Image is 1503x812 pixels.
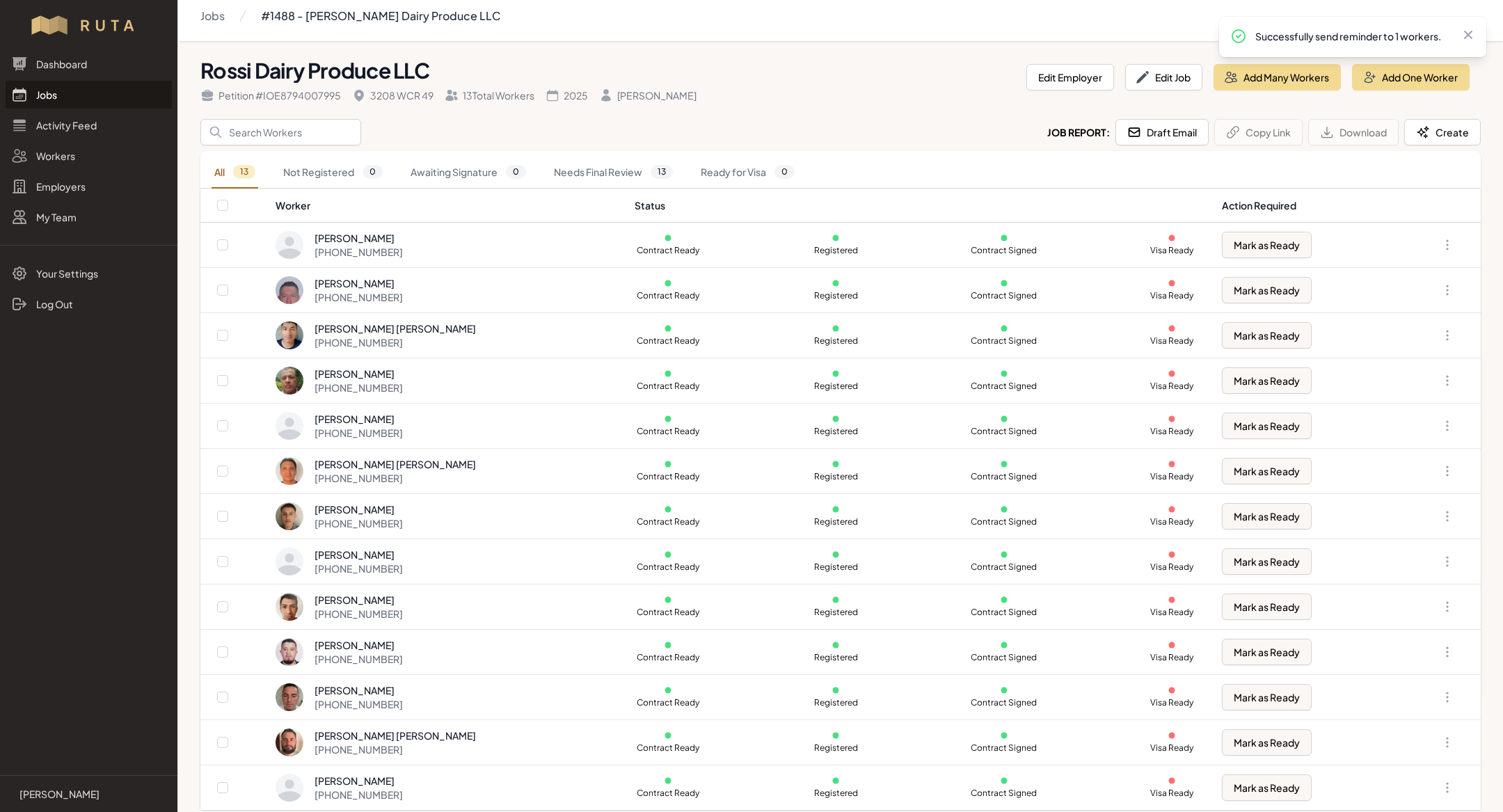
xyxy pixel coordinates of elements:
th: Action Required [1214,189,1392,223]
a: Jobs [6,81,172,109]
p: Visa Ready [1138,471,1205,482]
a: All [212,157,258,189]
div: 3208 WCR 49 [352,88,434,102]
div: [PHONE_NUMBER] [315,426,403,440]
button: Mark as Ready [1222,594,1312,620]
p: Visa Ready [1138,697,1205,708]
div: [PERSON_NAME] [315,276,403,290]
div: [PERSON_NAME] [315,367,403,381]
p: Contract Signed [971,516,1037,527]
p: Registered [802,335,869,347]
p: [PERSON_NAME] [19,787,100,801]
a: Awaiting Signature [408,157,529,189]
div: Petition # IOE8794007995 [200,88,341,102]
p: Visa Ready [1138,426,1205,437]
div: [PERSON_NAME] [315,231,403,245]
button: Mark as Ready [1222,729,1312,756]
div: [PERSON_NAME] [315,774,403,788]
p: Visa Ready [1138,381,1205,392]
button: Mark as Ready [1222,458,1312,484]
a: My Team [6,203,172,231]
h2: Job Report: [1047,125,1110,139]
p: Contract Signed [971,381,1037,392]
p: Contract Signed [971,335,1037,347]
p: Contract Signed [971,426,1037,437]
p: Contract Signed [971,742,1037,754]
p: Contract Signed [971,607,1037,618]
button: Mark as Ready [1222,413,1312,439]
a: Your Settings [6,260,172,287]
p: Contract Signed [971,471,1037,482]
div: [PERSON_NAME] [315,412,403,426]
button: Mark as Ready [1222,774,1312,801]
a: Activity Feed [6,111,172,139]
button: Mark as Ready [1222,548,1312,575]
nav: Tabs [200,157,1481,189]
div: [PHONE_NUMBER] [315,697,403,711]
th: Status [626,189,1214,223]
p: Visa Ready [1138,290,1205,301]
p: Contract Ready [635,426,701,437]
p: Contract Ready [635,335,701,347]
div: [PHONE_NUMBER] [315,245,403,259]
button: Edit Job [1125,64,1202,90]
button: Copy Link [1214,119,1303,145]
p: Contract Ready [635,697,701,708]
p: Visa Ready [1138,516,1205,527]
p: Registered [802,245,869,256]
a: Log Out [6,290,172,318]
button: Add One Worker [1352,64,1470,90]
p: Contract Ready [635,742,701,754]
a: #1488 - [PERSON_NAME] Dairy Produce LLC [261,2,500,30]
p: Registered [802,426,869,437]
span: 13 [233,165,255,179]
p: Registered [802,652,869,663]
nav: Breadcrumb [200,2,500,30]
p: Contract Signed [971,290,1037,301]
div: [PERSON_NAME] [315,638,403,652]
p: Registered [802,788,869,799]
button: Mark as Ready [1222,322,1312,349]
button: Mark as Ready [1222,277,1312,303]
div: 2025 [546,88,588,102]
a: Ready for Visa [698,157,797,189]
a: Workers [6,142,172,170]
button: Mark as Ready [1222,503,1312,530]
div: [PERSON_NAME] [315,683,403,697]
div: 13 Total Workers [445,88,534,102]
p: Visa Ready [1138,562,1205,573]
p: Visa Ready [1138,607,1205,618]
div: [PHONE_NUMBER] [315,516,403,530]
p: Registered [802,471,869,482]
p: Registered [802,607,869,618]
p: Visa Ready [1138,788,1205,799]
span: 0 [774,165,795,179]
p: Registered [802,290,869,301]
div: [PHONE_NUMBER] [315,471,476,485]
span: 0 [506,165,526,179]
button: Mark as Ready [1222,367,1312,394]
span: 0 [363,165,383,179]
p: Visa Ready [1138,335,1205,347]
p: Registered [802,381,869,392]
a: Dashboard [6,50,172,78]
button: Add Many Workers [1214,64,1341,90]
button: Mark as Ready [1222,639,1312,665]
button: Download [1308,119,1399,145]
div: [PERSON_NAME] [315,548,403,562]
a: Jobs [200,2,225,30]
div: [PERSON_NAME] [PERSON_NAME] [315,729,476,742]
button: Edit Employer [1026,64,1114,90]
div: [PERSON_NAME] [PERSON_NAME] [315,457,476,471]
div: [PHONE_NUMBER] [315,381,403,395]
div: [PHONE_NUMBER] [315,742,476,756]
p: Contract Ready [635,607,701,618]
p: Visa Ready [1138,742,1205,754]
p: Contract Signed [971,562,1037,573]
p: Contract Ready [635,788,701,799]
p: Contract Signed [971,652,1037,663]
div: [PHONE_NUMBER] [315,652,403,666]
button: Draft Email [1115,119,1209,145]
p: Contract Signed [971,788,1037,799]
p: Successfully send reminder to 1 workers. [1255,29,1450,43]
